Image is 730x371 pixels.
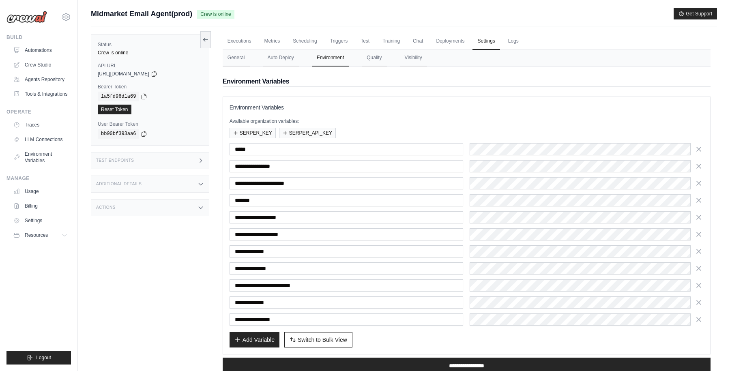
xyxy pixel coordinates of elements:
[10,185,71,198] a: Usage
[230,332,279,347] button: Add Variable
[91,8,192,19] span: Midmarket Email Agent(prod)
[6,11,47,23] img: Logo
[431,33,469,50] a: Deployments
[98,84,202,90] label: Bearer Token
[288,33,322,50] a: Scheduling
[98,129,139,139] code: bb90bf393aa6
[98,62,202,69] label: API URL
[378,33,405,50] a: Training
[223,49,711,66] nav: Tabs
[98,105,131,114] a: Reset Token
[312,49,349,66] button: Environment
[230,103,704,112] h3: Environment Variables
[197,10,234,19] span: Crew is online
[96,205,116,210] h3: Actions
[10,58,71,71] a: Crew Studio
[98,92,139,101] code: 1a5fd96d1a69
[223,77,711,86] h2: Environment Variables
[279,128,336,138] button: SERPER_API_KEY
[98,41,202,48] label: Status
[223,33,256,50] a: Executions
[263,49,299,66] button: Auto Deploy
[223,49,250,66] button: General
[10,118,71,131] a: Traces
[96,158,134,163] h3: Test Endpoints
[96,182,142,187] h3: Additional Details
[6,34,71,41] div: Build
[10,214,71,227] a: Settings
[10,199,71,212] a: Billing
[98,71,149,77] span: [URL][DOMAIN_NAME]
[230,118,704,124] p: Available organization variables:
[298,336,347,344] span: Switch to Bulk View
[400,49,427,66] button: Visibility
[356,33,374,50] a: Test
[98,49,202,56] div: Crew is online
[674,8,717,19] button: Get Support
[325,33,353,50] a: Triggers
[472,33,500,50] a: Settings
[10,44,71,57] a: Automations
[6,175,71,182] div: Manage
[503,33,524,50] a: Logs
[6,109,71,115] div: Operate
[10,148,71,167] a: Environment Variables
[10,73,71,86] a: Agents Repository
[284,332,352,347] button: Switch to Bulk View
[98,121,202,127] label: User Bearer Token
[10,133,71,146] a: LLM Connections
[25,232,48,238] span: Resources
[10,229,71,242] button: Resources
[362,49,386,66] button: Quality
[6,351,71,365] button: Logout
[408,33,428,50] a: Chat
[36,354,51,361] span: Logout
[10,88,71,101] a: Tools & Integrations
[260,33,285,50] a: Metrics
[230,128,276,138] button: SERPER_KEY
